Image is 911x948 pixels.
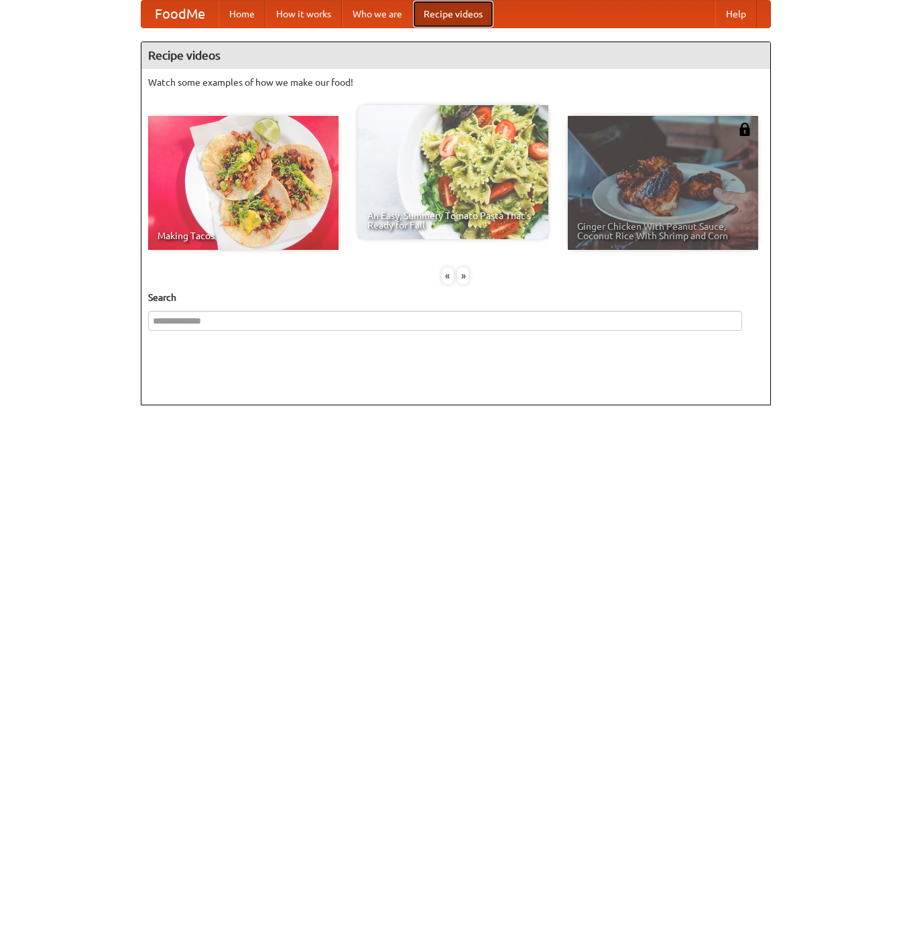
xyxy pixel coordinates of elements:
div: » [457,267,469,284]
a: FoodMe [141,1,219,27]
a: How it works [265,1,342,27]
div: « [442,267,454,284]
a: Recipe videos [413,1,493,27]
span: Making Tacos [158,231,329,241]
span: An Easy, Summery Tomato Pasta That's Ready for Fall [367,211,539,230]
a: Making Tacos [148,116,339,250]
img: 483408.png [738,123,751,136]
h5: Search [148,291,764,304]
a: Help [715,1,757,27]
a: Who we are [342,1,413,27]
a: An Easy, Summery Tomato Pasta That's Ready for Fall [358,105,548,239]
h4: Recipe videos [141,42,770,69]
p: Watch some examples of how we make our food! [148,76,764,89]
a: Home [219,1,265,27]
